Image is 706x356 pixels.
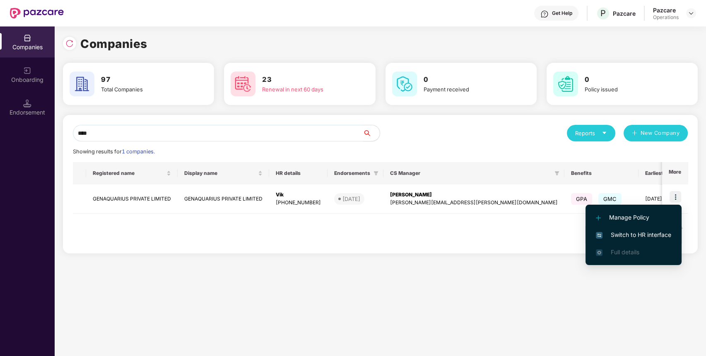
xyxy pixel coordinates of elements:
[688,10,694,17] img: svg+xml;base64,PHN2ZyBpZD0iRHJvcGRvd24tMzJ4MzIiIHhtbG5zPSJodHRwOi8vd3d3LnczLm9yZy8yMDAwL3N2ZyIgd2...
[598,193,622,205] span: GMC
[390,191,558,199] div: [PERSON_NAME]
[86,184,178,214] td: GENAQUARIUS PRIVATE LIMITED
[632,130,637,137] span: plus
[602,130,607,136] span: caret-down
[662,162,688,184] th: More
[571,193,592,205] span: GPA
[424,85,513,93] div: Payment received
[624,125,688,141] button: plusNew Company
[552,10,572,17] div: Get Help
[184,170,256,177] span: Display name
[101,85,191,93] div: Total Companies
[390,199,558,207] div: [PERSON_NAME][EMAIL_ADDRESS][PERSON_NAME][DOMAIN_NAME]
[178,162,269,184] th: Display name
[23,99,31,108] img: svg+xml;base64,PHN2ZyB3aWR0aD0iMTQuNSIgaGVpZ2h0PSIxNC41IiB2aWV3Qm94PSIwIDAgMTYgMTYiIGZpbGw9Im5vbm...
[424,74,513,85] h3: 0
[585,85,675,93] div: Policy issued
[600,8,606,18] span: P
[641,129,680,137] span: New Company
[653,6,679,14] div: Pazcare
[10,8,64,19] img: New Pazcare Logo
[86,162,178,184] th: Registered name
[596,230,671,239] span: Switch to HR interface
[596,232,602,239] img: svg+xml;base64,PHN2ZyB4bWxucz0iaHR0cDovL3d3dy53My5vcmcvMjAwMC9zdmciIHdpZHRoPSIxNiIgaGVpZ2h0PSIxNi...
[553,72,578,96] img: svg+xml;base64,PHN2ZyB4bWxucz0iaHR0cDovL3d3dy53My5vcmcvMjAwMC9zdmciIHdpZHRoPSI2MCIgaGVpZ2h0PSI2MC...
[334,170,370,177] span: Endorsements
[342,195,360,203] div: [DATE]
[262,74,352,85] h3: 23
[596,249,602,256] img: svg+xml;base64,PHN2ZyB4bWxucz0iaHR0cDovL3d3dy53My5vcmcvMjAwMC9zdmciIHdpZHRoPSIxNi4zNjMiIGhlaWdodD...
[178,184,269,214] td: GENAQUARIUS PRIVATE LIMITED
[93,170,165,177] span: Registered name
[639,162,692,184] th: Earliest Renewal
[613,10,636,17] div: Pazcare
[373,171,378,176] span: filter
[611,248,639,256] span: Full details
[269,162,328,184] th: HR details
[670,191,681,203] img: icon
[231,72,255,96] img: svg+xml;base64,PHN2ZyB4bWxucz0iaHR0cDovL3d3dy53My5vcmcvMjAwMC9zdmciIHdpZHRoPSI2MCIgaGVpZ2h0PSI2MC...
[65,39,74,48] img: svg+xml;base64,PHN2ZyBpZD0iUmVsb2FkLTMyeDMyIiB4bWxucz0iaHR0cDovL3d3dy53My5vcmcvMjAwMC9zdmciIHdpZH...
[363,125,380,141] button: search
[390,170,551,177] span: CS Manager
[80,35,147,53] h1: Companies
[564,162,639,184] th: Benefits
[276,191,321,199] div: Vik
[575,129,607,137] div: Reports
[596,213,671,222] span: Manage Policy
[653,14,679,21] div: Operations
[639,184,692,214] td: [DATE]
[70,72,94,96] img: svg+xml;base64,PHN2ZyB4bWxucz0iaHR0cDovL3d3dy53My5vcmcvMjAwMC9zdmciIHdpZHRoPSI2MCIgaGVpZ2h0PSI2MC...
[596,215,601,220] img: svg+xml;base64,PHN2ZyB4bWxucz0iaHR0cDovL3d3dy53My5vcmcvMjAwMC9zdmciIHdpZHRoPSIxMi4yMDEiIGhlaWdodD...
[101,74,191,85] h3: 97
[262,85,352,93] div: Renewal in next 60 days
[23,34,31,42] img: svg+xml;base64,PHN2ZyBpZD0iQ29tcGFuaWVzIiB4bWxucz0iaHR0cDovL3d3dy53My5vcmcvMjAwMC9zdmciIHdpZHRoPS...
[363,130,380,136] span: search
[23,67,31,75] img: svg+xml;base64,PHN2ZyB3aWR0aD0iMjAiIGhlaWdodD0iMjAiIHZpZXdCb3g9IjAgMCAyMCAyMCIgZmlsbD0ibm9uZSIgeG...
[122,148,155,155] span: 1 companies.
[392,72,417,96] img: svg+xml;base64,PHN2ZyB4bWxucz0iaHR0cDovL3d3dy53My5vcmcvMjAwMC9zdmciIHdpZHRoPSI2MCIgaGVpZ2h0PSI2MC...
[554,171,559,176] span: filter
[276,199,321,207] div: [PHONE_NUMBER]
[540,10,549,18] img: svg+xml;base64,PHN2ZyBpZD0iSGVscC0zMngzMiIgeG1sbnM9Imh0dHA6Ly93d3cudzMub3JnLzIwMDAvc3ZnIiB3aWR0aD...
[553,168,561,178] span: filter
[372,168,380,178] span: filter
[585,74,675,85] h3: 0
[73,148,155,155] span: Showing results for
